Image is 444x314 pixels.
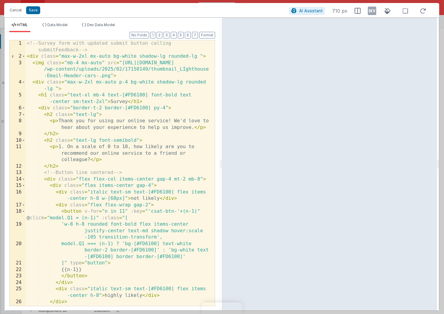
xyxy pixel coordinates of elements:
div: 20 [10,241,25,260]
div: 12 [10,163,25,170]
div: 27 [10,305,25,312]
span: HTML [17,23,28,27]
div: 24 [10,279,25,286]
div: 22 [10,267,25,273]
div: 3 [10,60,25,79]
div: 13 [10,169,25,176]
div: 15 [10,182,25,189]
div: 23 [10,273,25,279]
div: 2 [10,53,25,60]
div: 14 [10,176,25,183]
div: 17 [10,202,25,209]
button: 4 [171,32,177,38]
button: 7 [192,32,198,38]
span: Dev Data Model [87,23,115,27]
div: 26 [10,299,25,305]
button: AI Assistant [289,7,325,15]
div: 9 [10,131,25,137]
div: 4 [10,79,25,92]
div: 6 [10,105,25,111]
div: 25 [10,286,25,299]
div: 11 [10,144,25,163]
button: Cancel [7,6,25,14]
div: 7 [10,111,25,118]
div: 18 [10,208,25,221]
div: 16 [10,189,25,202]
button: 6 [185,32,191,38]
span: AI Assistant [299,8,323,13]
button: No Folds [130,32,149,38]
button: 2 [157,32,162,38]
button: 3 [163,32,169,38]
button: Save [26,6,40,14]
span: Data Model [47,23,67,27]
div: 19 [10,221,25,241]
button: 5 [178,32,184,38]
span: 710 px [332,7,347,14]
div: 8 [10,118,25,131]
button: Format [199,32,215,38]
div: 5 [10,92,25,105]
div: 1 [10,40,25,53]
div: 21 [10,260,25,267]
button: 1 [150,32,155,38]
div: 10 [10,137,25,144]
